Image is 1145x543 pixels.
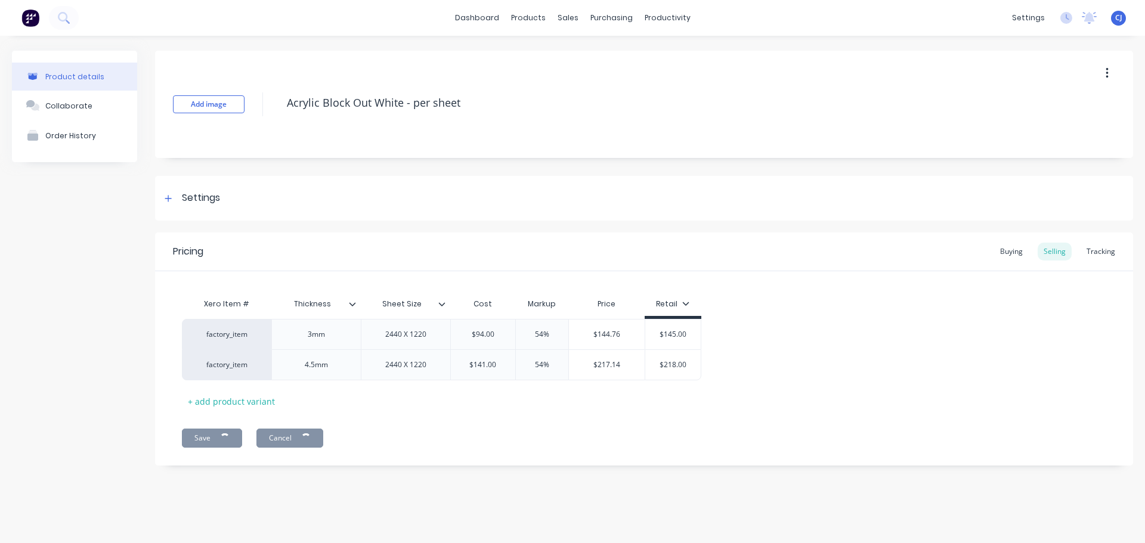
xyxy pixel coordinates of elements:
div: products [505,9,552,27]
button: Order History [12,120,137,150]
div: Collaborate [45,101,92,110]
div: + add product variant [182,392,281,411]
div: Settings [182,191,220,206]
div: factory_item [194,329,259,340]
a: dashboard [449,9,505,27]
div: Buying [994,243,1029,260]
button: Add image [173,95,245,113]
div: $141.00 [451,350,515,380]
textarea: Acrylic Block Out White - per sheet [281,89,1035,117]
div: Sheet Size [361,292,450,316]
div: Thickness [271,292,361,316]
div: factory_item3mm2440 X 1220$94.0054%$144.76$145.00 [182,319,701,349]
div: purchasing [584,9,639,27]
div: Selling [1038,243,1072,260]
div: Cost [450,292,515,316]
div: settings [1006,9,1051,27]
button: Product details [12,63,137,91]
div: Product details [45,72,104,81]
div: $218.00 [643,350,703,380]
div: Xero Item # [182,292,271,316]
div: Markup [515,292,568,316]
div: Price [568,292,645,316]
div: 2440 X 1220 [376,357,436,373]
div: Order History [45,131,96,140]
div: productivity [639,9,697,27]
div: 3mm [287,327,346,342]
div: Tracking [1081,243,1121,260]
div: 2440 X 1220 [376,327,436,342]
div: Thickness [271,289,354,319]
button: Cancel [256,429,323,448]
div: sales [552,9,584,27]
div: factory_item4.5mm2440 X 1220$141.0054%$217.14$218.00 [182,349,701,380]
div: factory_item [194,359,259,370]
button: Save [182,429,242,448]
div: $217.14 [569,350,645,380]
span: CJ [1115,13,1122,23]
div: 4.5mm [287,357,346,373]
div: Pricing [173,244,203,259]
div: $94.00 [451,319,515,349]
div: $145.00 [643,319,703,349]
div: $144.76 [569,319,645,349]
div: Sheet Size [361,289,443,319]
div: 54% [512,319,572,349]
img: Factory [21,9,39,27]
button: Collaborate [12,91,137,120]
div: Retail [656,299,689,309]
div: 54% [512,350,572,380]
